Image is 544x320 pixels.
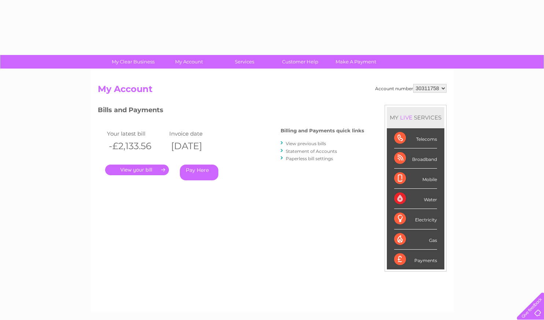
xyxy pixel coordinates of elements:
div: Gas [394,229,437,250]
a: . [105,165,169,175]
td: Invoice date [167,129,230,139]
div: Electricity [394,209,437,229]
a: Statement of Accounts [286,148,337,154]
a: View previous bills [286,141,326,146]
a: Customer Help [270,55,330,69]
h4: Billing and Payments quick links [281,128,364,133]
th: -£2,133.56 [105,139,167,154]
a: Pay Here [180,165,218,180]
a: Services [214,55,275,69]
a: My Account [159,55,219,69]
h2: My Account [98,84,447,98]
div: Account number [375,84,447,93]
th: [DATE] [167,139,230,154]
div: LIVE [399,114,414,121]
a: Paperless bill settings [286,156,333,161]
td: Your latest bill [105,129,167,139]
div: Water [394,189,437,209]
div: Payments [394,250,437,269]
div: MY SERVICES [387,107,444,128]
a: Make A Payment [326,55,386,69]
div: Broadband [394,148,437,169]
div: Mobile [394,169,437,189]
a: My Clear Business [103,55,163,69]
h3: Bills and Payments [98,105,364,118]
div: Telecoms [394,128,437,148]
